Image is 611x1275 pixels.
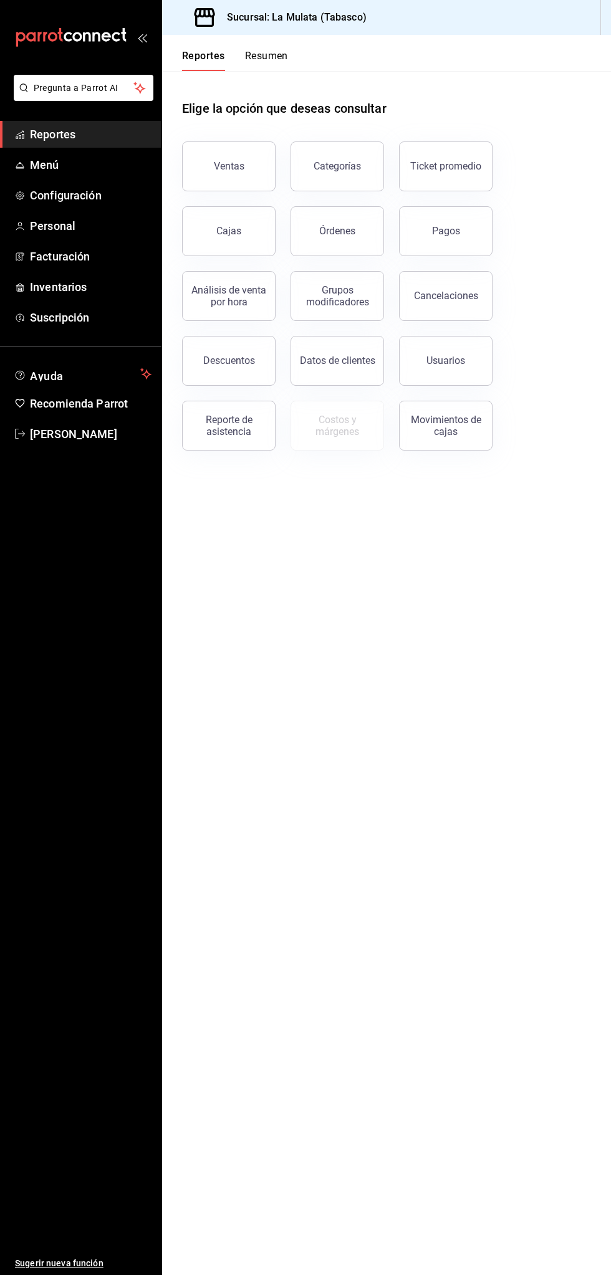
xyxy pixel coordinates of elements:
button: Resumen [245,50,288,71]
span: Ayuda [30,366,135,381]
a: Pregunta a Parrot AI [9,90,153,103]
button: Descuentos [182,336,276,386]
div: Descuentos [203,355,255,366]
button: Contrata inventarios para ver este reporte [291,401,384,451]
button: Análisis de venta por hora [182,271,276,321]
span: Pregunta a Parrot AI [34,82,134,95]
button: Cancelaciones [399,271,493,321]
button: Movimientos de cajas [399,401,493,451]
span: Reportes [30,126,152,143]
h3: Sucursal: La Mulata (Tabasco) [217,10,367,25]
div: Reporte de asistencia [190,414,267,437]
span: Configuración [30,187,152,204]
div: Datos de clientes [300,355,375,366]
div: Costos y márgenes [299,414,376,437]
button: Pagos [399,206,493,256]
button: Órdenes [291,206,384,256]
div: Ticket promedio [410,160,481,172]
button: Categorías [291,141,384,191]
div: Grupos modificadores [299,284,376,308]
div: Análisis de venta por hora [190,284,267,308]
button: Ventas [182,141,276,191]
button: Datos de clientes [291,336,384,386]
div: Categorías [314,160,361,172]
h1: Elige la opción que deseas consultar [182,99,387,118]
div: Ventas [214,160,244,172]
button: Reporte de asistencia [182,401,276,451]
button: Reportes [182,50,225,71]
div: Movimientos de cajas [407,414,484,437]
button: Grupos modificadores [291,271,384,321]
button: open_drawer_menu [137,32,147,42]
div: Usuarios [426,355,465,366]
span: Facturación [30,248,152,265]
button: Pregunta a Parrot AI [14,75,153,101]
div: Pagos [432,225,460,237]
div: navigation tabs [182,50,288,71]
div: Cancelaciones [414,290,478,302]
span: Menú [30,156,152,173]
button: Usuarios [399,336,493,386]
span: Suscripción [30,309,152,326]
div: Órdenes [319,225,355,237]
span: Sugerir nueva función [15,1257,152,1270]
button: Ticket promedio [399,141,493,191]
span: [PERSON_NAME] [30,426,152,442]
span: Personal [30,217,152,234]
span: Inventarios [30,279,152,295]
button: Cajas [182,206,276,256]
span: Recomienda Parrot [30,395,152,412]
div: Cajas [216,225,241,237]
